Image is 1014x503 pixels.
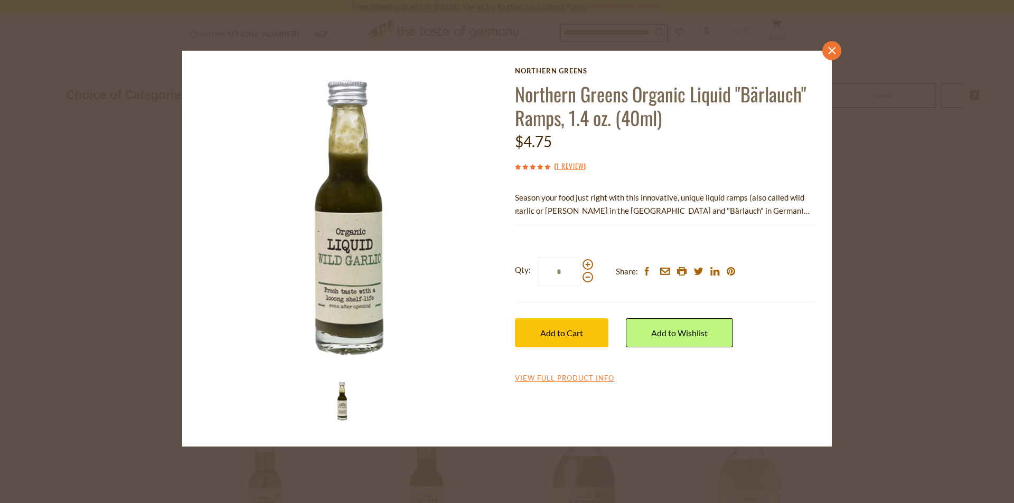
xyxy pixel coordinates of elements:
span: $4.75 [515,132,552,150]
a: Add to Wishlist [626,318,733,347]
a: Northern Greens Organic Liquid "Bärlauch" Ramps, 1.4 oz. (40ml) [515,80,806,131]
a: 1 Review [556,160,584,172]
a: View Full Product Info [515,374,614,383]
input: Qty: [538,257,581,286]
strong: Qty: [515,263,531,277]
p: Season your food just right with this innovative, unique liquid ramps (also called wild garlic or... [515,191,816,217]
span: Add to Cart [540,328,583,338]
img: Northern Greens Organic Liquid Wild Garlic Bottle [321,380,363,422]
button: Add to Cart [515,318,608,347]
img: Northern Greens Organic Liquid Wild Garlic Bottle [198,67,500,368]
a: Northern Greens [515,67,816,75]
span: Share: [616,265,638,278]
span: ( ) [554,160,586,171]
